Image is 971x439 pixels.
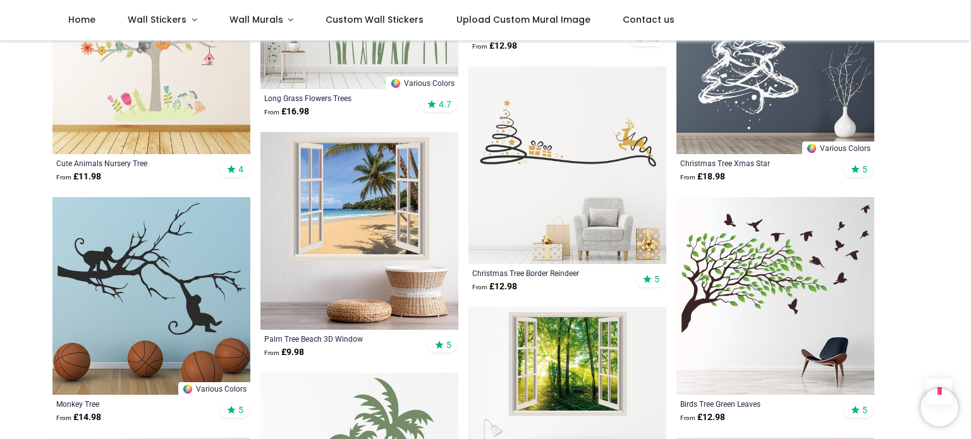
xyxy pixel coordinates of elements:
[654,274,659,285] span: 5
[386,76,458,89] a: Various Colors
[56,414,71,421] span: From
[264,334,417,344] a: Palm Tree Beach 3D Window
[56,174,71,181] span: From
[68,13,95,26] span: Home
[326,13,424,26] span: Custom Wall Stickers
[56,171,101,183] strong: £ 11.98
[52,197,250,395] img: Monkey Tree Wall Sticker
[178,382,250,395] a: Various Colors
[238,164,243,175] span: 4
[680,174,695,181] span: From
[862,404,867,416] span: 5
[680,411,725,424] strong: £ 12.98
[238,404,243,416] span: 5
[456,13,590,26] span: Upload Custom Mural Image
[676,197,874,395] img: Birds Tree Green Leaves Wall Sticker
[56,158,209,168] a: Cute Animals Nursery Tree
[806,143,817,154] img: Color Wheel
[56,399,209,409] a: Monkey Tree
[439,99,451,110] span: 4.7
[802,141,874,154] a: Various Colors
[472,43,487,50] span: From
[472,268,625,278] a: Christmas Tree Border Reindeer
[128,13,186,26] span: Wall Stickers
[446,339,451,351] span: 5
[680,414,695,421] span: From
[680,171,725,183] strong: £ 18.98
[56,411,101,424] strong: £ 14.98
[680,399,833,409] a: Birds Tree Green Leaves
[264,109,279,116] span: From
[264,349,279,356] span: From
[468,66,666,264] img: Christmas Tree Border Reindeer Wall Sticker
[680,158,833,168] a: Christmas Tree Xmas Star
[264,93,417,103] a: Long Grass Flowers Trees
[862,164,867,175] span: 5
[472,284,487,291] span: From
[623,13,675,26] span: Contact us
[182,383,193,395] img: Color Wheel
[920,388,958,426] iframe: Brevo live chat
[472,40,517,52] strong: £ 12.98
[260,132,458,330] img: Palm Tree Beach 3D Window Wall Sticker
[264,346,304,359] strong: £ 9.98
[229,13,283,26] span: Wall Murals
[264,105,309,118] strong: £ 16.98
[390,78,401,89] img: Color Wheel
[472,280,517,293] strong: £ 12.98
